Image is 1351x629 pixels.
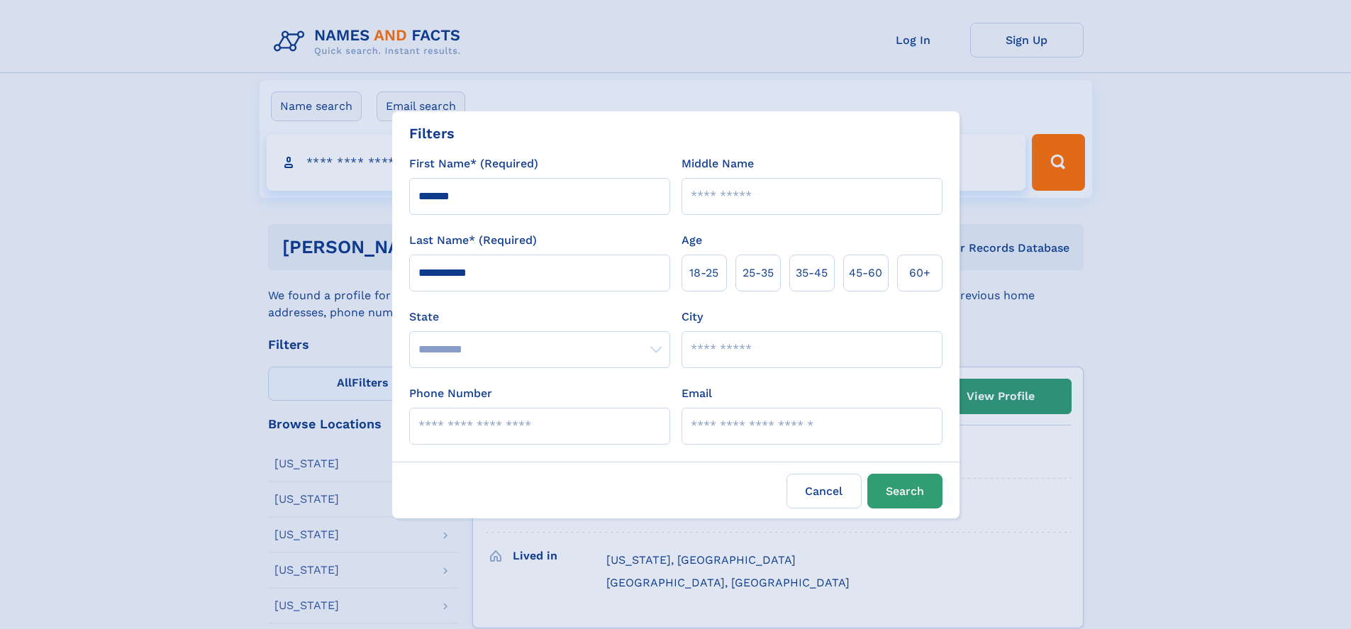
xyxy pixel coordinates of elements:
[409,232,537,249] label: Last Name* (Required)
[796,265,828,282] span: 35‑45
[409,123,455,144] div: Filters
[682,155,754,172] label: Middle Name
[786,474,862,508] label: Cancel
[682,232,702,249] label: Age
[409,308,670,325] label: State
[682,308,703,325] label: City
[682,385,712,402] label: Email
[849,265,882,282] span: 45‑60
[909,265,930,282] span: 60+
[409,385,492,402] label: Phone Number
[743,265,774,282] span: 25‑35
[867,474,943,508] button: Search
[689,265,718,282] span: 18‑25
[409,155,538,172] label: First Name* (Required)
